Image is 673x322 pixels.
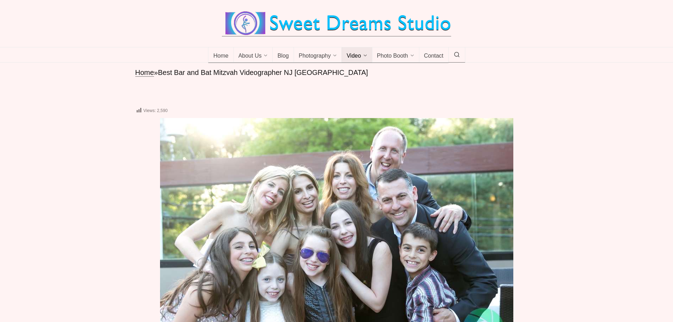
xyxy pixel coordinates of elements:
[154,69,158,76] span: »
[342,47,372,63] a: Video
[143,108,156,113] span: Views:
[213,53,229,60] span: Home
[208,47,234,63] a: Home
[294,47,342,63] a: Photography
[347,53,361,60] span: Video
[222,11,451,36] img: Best Wedding Event Photography Photo Booth Videography NJ NY
[277,53,289,60] span: Blog
[424,53,443,60] span: Contact
[377,53,408,60] span: Photo Booth
[372,47,419,63] a: Photo Booth
[135,69,154,77] a: Home
[135,68,538,77] nav: breadcrumbs
[157,108,167,113] span: 2,590
[272,47,294,63] a: Blog
[419,47,449,63] a: Contact
[234,47,273,63] a: About Us
[158,69,368,76] span: Best Bar and Bat Mitzvah Videographer NJ [GEOGRAPHIC_DATA]
[238,53,262,60] span: About Us
[299,53,331,60] span: Photography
